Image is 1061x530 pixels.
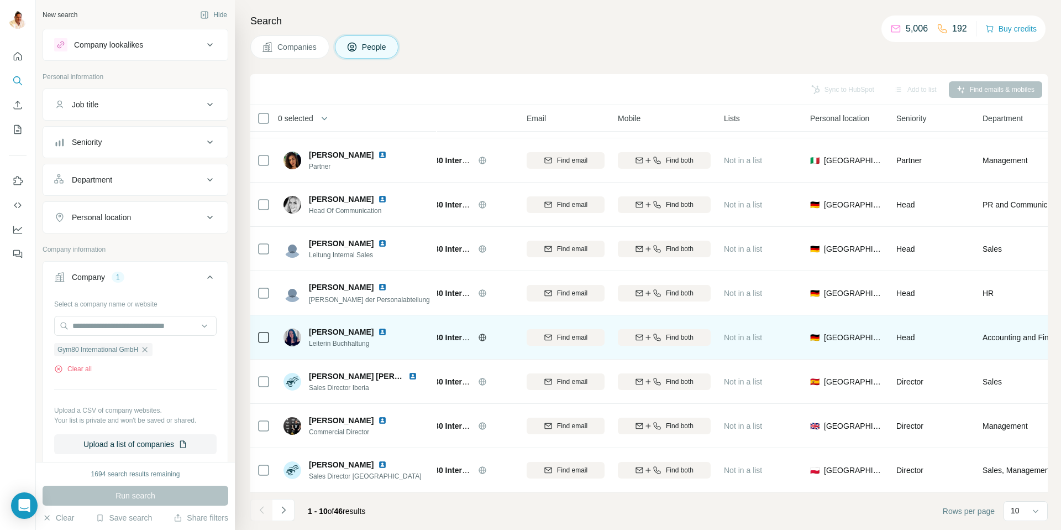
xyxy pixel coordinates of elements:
button: Use Surfe on LinkedIn [9,171,27,191]
img: Avatar [283,329,301,346]
button: Find email [527,373,605,390]
button: Enrich CSV [9,95,27,115]
img: Avatar [283,461,301,479]
span: Find email [557,244,587,254]
span: Email [527,113,546,124]
span: [GEOGRAPHIC_DATA] [824,465,883,476]
span: Find email [557,155,587,165]
span: HR [983,288,994,299]
span: Head Of Communication [309,206,400,216]
span: Seniority [896,113,926,124]
img: Avatar [283,284,301,302]
span: Head [896,333,915,342]
span: Sales, Management [983,465,1052,476]
button: Clear all [54,364,92,374]
div: Personal location [72,212,131,223]
p: Company information [43,245,228,254]
button: Find email [527,285,605,302]
span: 🇮🇹 [810,155,820,166]
span: [PERSON_NAME] [309,238,374,249]
div: Seniority [72,137,102,148]
button: Find both [618,152,711,169]
span: Leiterin Buchhaltung [309,339,400,349]
span: 🇩🇪 [810,288,820,299]
span: 🇬🇧 [810,420,820,432]
button: Find email [527,329,605,346]
span: 🇩🇪 [810,243,820,254]
span: Find both [666,332,694,342]
span: Find email [557,288,587,298]
button: Share filters [174,512,228,523]
span: Sales [983,243,1002,254]
button: Company lookalikes [43,32,228,58]
span: Find both [666,465,694,475]
span: Gym80 International GmbH [417,200,517,209]
div: Open Intercom Messenger [11,492,38,519]
span: Find both [666,288,694,298]
span: Find both [666,155,694,165]
p: 192 [952,22,967,35]
p: 5,006 [906,22,928,35]
span: Sales [983,376,1002,387]
div: 1694 search results remaining [91,469,180,479]
p: 10 [1011,505,1020,516]
button: Find both [618,373,711,390]
span: Find both [666,244,694,254]
span: Not in a list [724,377,762,386]
span: [GEOGRAPHIC_DATA] [824,332,883,343]
span: Rows per page [943,506,995,517]
button: Buy credits [985,21,1037,37]
img: Avatar [283,373,301,391]
button: Department [43,167,228,193]
h4: Search [250,13,1048,29]
button: Find email [527,152,605,169]
span: 🇪🇸 [810,376,820,387]
div: Job title [72,99,98,110]
span: [PERSON_NAME] [PERSON_NAME] [309,372,441,381]
img: LinkedIn logo [378,195,387,204]
span: 46 [334,507,343,516]
span: Not in a list [724,422,762,430]
p: Personal information [43,72,228,82]
img: LinkedIn logo [378,460,387,469]
span: [GEOGRAPHIC_DATA] [824,376,883,387]
span: Gym80 International GmbH [417,377,517,386]
span: Not in a list [724,289,762,298]
span: Director [896,377,923,386]
button: Personal location [43,204,228,231]
button: Find email [527,196,605,213]
img: LinkedIn logo [378,416,387,425]
img: LinkedIn logo [378,239,387,248]
img: LinkedIn logo [378,150,387,159]
img: Avatar [283,196,301,214]
button: Save search [96,512,152,523]
span: Sales Director [GEOGRAPHIC_DATA] [309,471,422,481]
span: Lists [724,113,740,124]
img: Avatar [283,152,301,169]
span: Gym80 International GmbH [417,466,517,475]
button: Upload a list of companies [54,434,217,454]
span: Find email [557,332,587,342]
button: Find email [527,462,605,479]
span: [GEOGRAPHIC_DATA] [824,243,883,254]
span: Head [896,245,915,253]
span: Find email [557,465,587,475]
img: LinkedIn logo [408,372,417,381]
button: Find email [527,418,605,434]
span: Gym80 International GmbH [417,156,517,165]
span: [PERSON_NAME] [309,326,374,337]
span: Director [896,466,923,475]
button: Find both [618,329,711,346]
div: Company [72,272,105,283]
span: Not in a list [724,200,762,209]
span: [PERSON_NAME] der Personalabteilung [309,296,430,304]
button: Find both [618,285,711,302]
span: [PERSON_NAME] [309,194,374,205]
span: Find email [557,377,587,387]
div: Department [72,174,112,185]
img: LinkedIn logo [378,283,387,292]
span: Find email [557,421,587,431]
button: Clear [43,512,74,523]
button: Feedback [9,244,27,264]
span: Partner [896,156,922,165]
